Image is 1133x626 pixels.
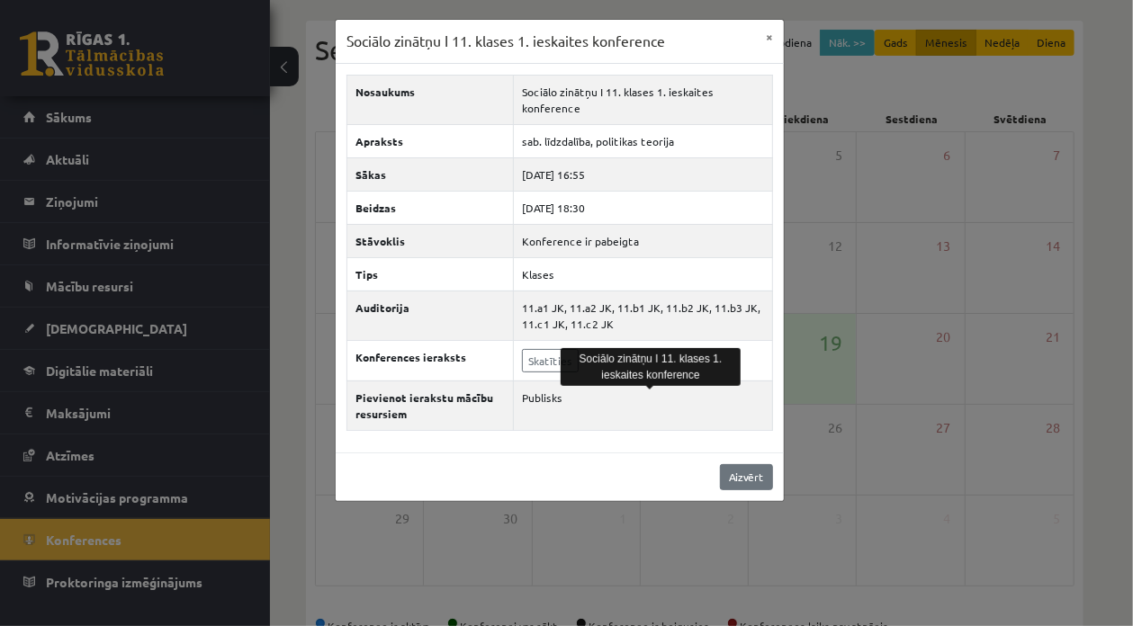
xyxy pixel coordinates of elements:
th: Pievienot ierakstu mācību resursiem [347,380,514,430]
td: Sociālo zinātņu I 11. klases 1. ieskaites konference [514,75,773,124]
td: [DATE] 18:30 [514,191,773,224]
td: 11.a1 JK, 11.a2 JK, 11.b1 JK, 11.b2 JK, 11.b3 JK, 11.c1 JK, 11.c2 JK [514,291,773,340]
th: Nosaukums [347,75,514,124]
td: Publisks [514,380,773,430]
th: Auditorija [347,291,514,340]
td: Konference ir pabeigta [514,224,773,257]
th: Beidzas [347,191,514,224]
td: [DATE] 16:55 [514,157,773,191]
td: sab. līdzdalība, politikas teorija [514,124,773,157]
a: Skatīties [522,349,579,372]
th: Sākas [347,157,514,191]
a: Aizvērt [720,464,773,490]
th: Konferences ieraksts [347,340,514,380]
th: Tips [347,257,514,291]
h3: Sociālo zinātņu I 11. klases 1. ieskaites konference [346,31,665,52]
th: Apraksts [347,124,514,157]
div: Sociālo zinātņu I 11. klases 1. ieskaites konference [561,348,741,386]
button: × [755,20,784,54]
th: Stāvoklis [347,224,514,257]
td: Klases [514,257,773,291]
